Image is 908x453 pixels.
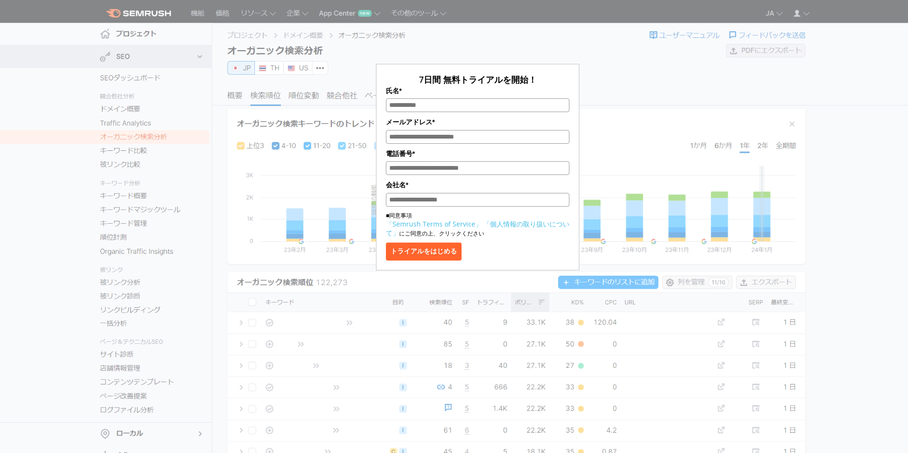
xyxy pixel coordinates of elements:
[386,117,569,127] label: メールアドレス*
[386,243,462,261] button: トライアルをはじめる
[386,219,482,228] a: 「Semrush Terms of Service」
[386,148,569,159] label: 電話番号*
[386,219,569,237] a: 「個人情報の取り扱いについて」
[386,211,569,238] p: ■同意事項 にご同意の上、クリックください
[419,74,537,85] span: 7日間 無料トライアルを開始！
